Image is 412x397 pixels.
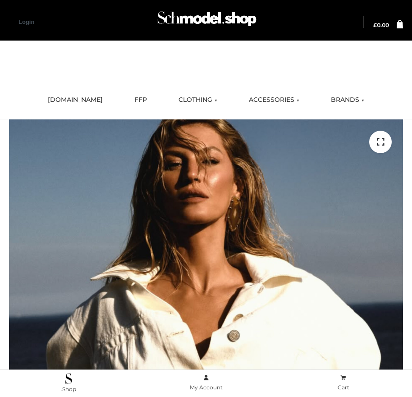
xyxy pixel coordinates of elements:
a: Cart [275,373,412,393]
span: £ [373,22,377,28]
a: CLOTHING [172,90,224,110]
a: My Account [137,373,275,393]
img: .Shop [65,373,72,384]
a: £0.00 [373,23,389,28]
a: Login [18,18,34,25]
a: ACCESSORIES [242,90,306,110]
img: Schmodel Admin 964 [155,5,259,37]
a: BRANDS [324,90,371,110]
span: Cart [338,384,349,391]
a: Schmodel Admin 964 [153,8,259,37]
a: FFP [128,90,154,110]
span: My Account [190,384,223,391]
bdi: 0.00 [373,22,389,28]
span: .Shop [61,386,76,392]
a: [DOMAIN_NAME] [41,90,110,110]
